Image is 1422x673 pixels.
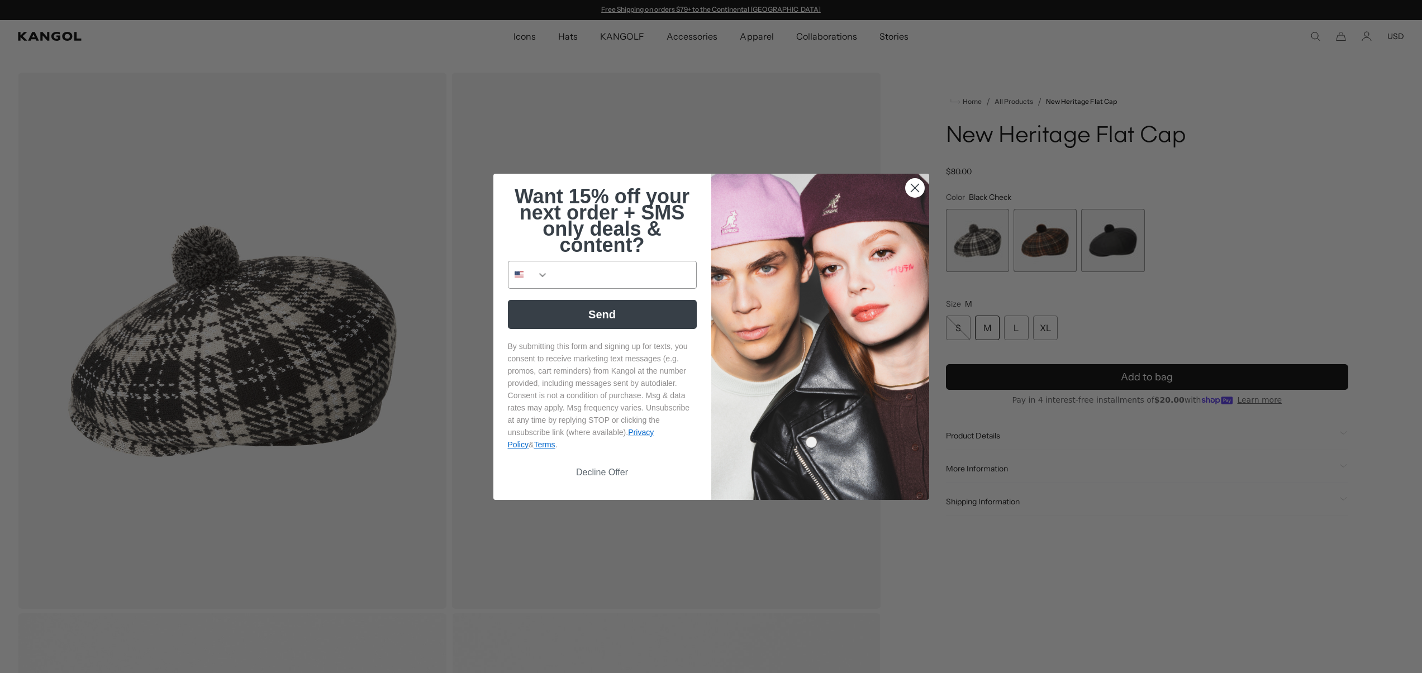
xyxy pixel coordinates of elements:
[711,174,929,500] img: 4fd34567-b031-494e-b820-426212470989.jpeg
[508,340,697,451] p: By submitting this form and signing up for texts, you consent to receive marketing text messages ...
[508,300,697,329] button: Send
[508,462,697,483] button: Decline Offer
[508,261,549,288] button: Search Countries
[534,440,555,449] a: Terms
[515,185,689,256] span: Want 15% off your next order + SMS only deals & content?
[515,270,524,279] img: United States
[905,178,925,198] button: Close dialog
